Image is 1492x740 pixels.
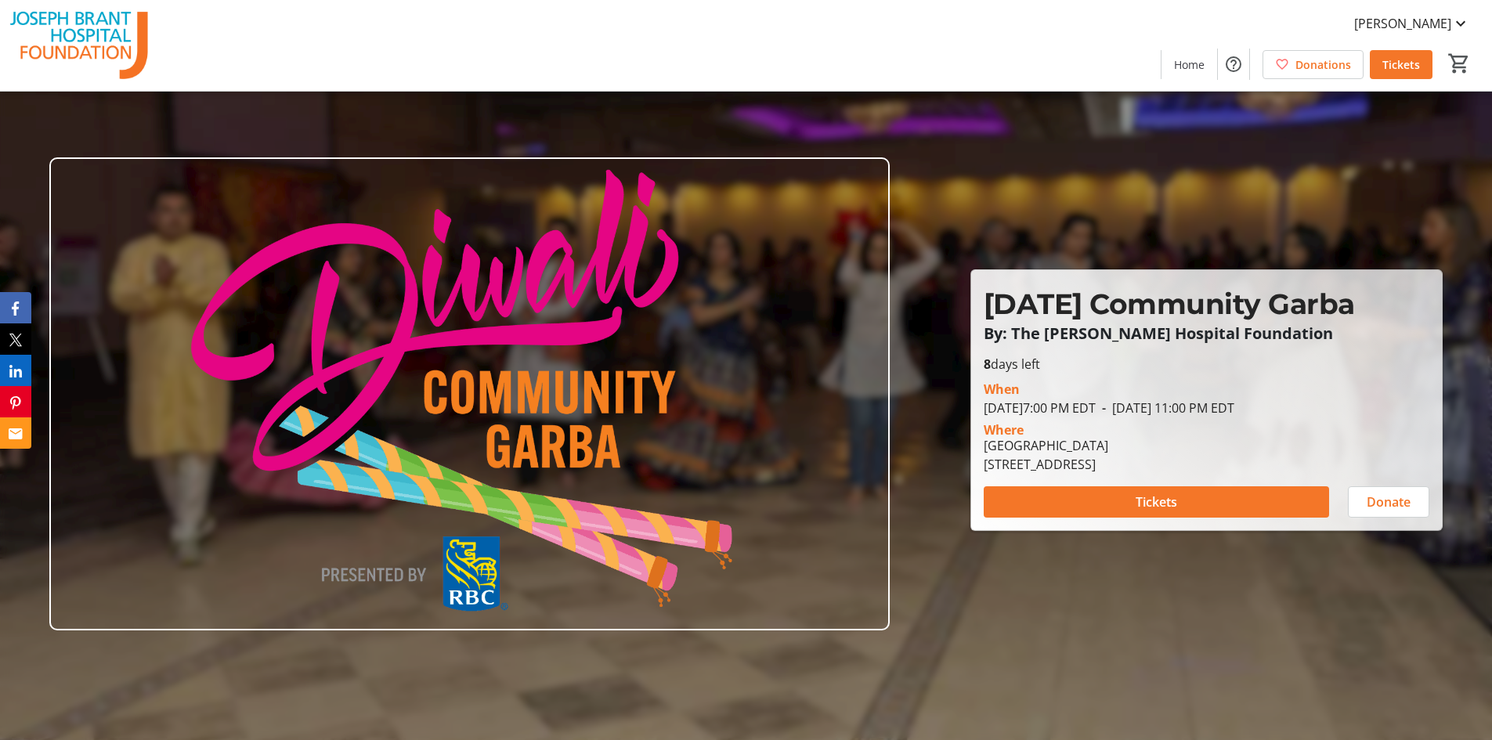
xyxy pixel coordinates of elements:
[1174,56,1205,73] span: Home
[1342,11,1483,36] button: [PERSON_NAME]
[984,436,1108,455] div: [GEOGRAPHIC_DATA]
[984,455,1108,474] div: [STREET_ADDRESS]
[1161,50,1217,79] a: Home
[1382,56,1420,73] span: Tickets
[984,356,991,373] span: 8
[984,355,1429,374] p: days left
[49,157,890,630] img: Campaign CTA Media Photo
[984,287,1355,321] span: [DATE] Community Garba
[984,399,1096,417] span: [DATE] 7:00 PM EDT
[1136,493,1177,511] span: Tickets
[984,486,1329,518] button: Tickets
[9,6,149,85] img: The Joseph Brant Hospital Foundation's Logo
[1263,50,1364,79] a: Donations
[984,325,1429,342] p: By: The [PERSON_NAME] Hospital Foundation
[1354,14,1451,33] span: [PERSON_NAME]
[1096,399,1112,417] span: -
[984,424,1024,436] div: Where
[1295,56,1351,73] span: Donations
[1218,49,1249,80] button: Help
[984,380,1020,399] div: When
[1096,399,1234,417] span: [DATE] 11:00 PM EDT
[1370,50,1432,79] a: Tickets
[1367,493,1411,511] span: Donate
[1348,486,1429,518] button: Donate
[1445,49,1473,78] button: Cart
